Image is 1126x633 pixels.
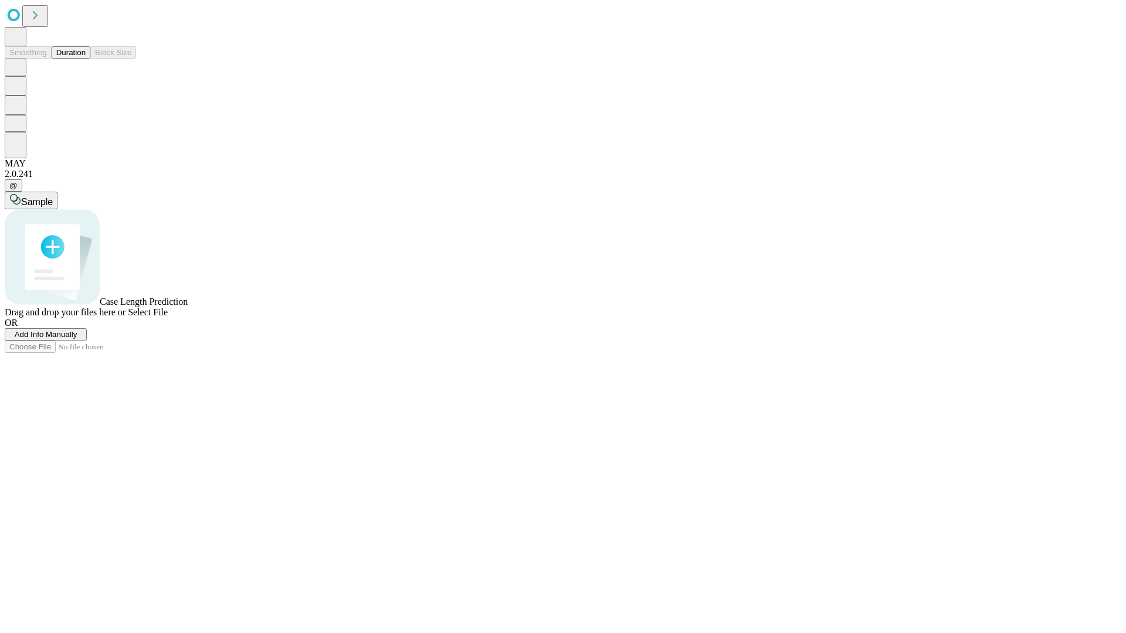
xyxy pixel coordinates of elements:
[5,169,1121,179] div: 2.0.241
[5,179,22,192] button: @
[9,181,18,190] span: @
[5,318,18,328] span: OR
[128,307,168,317] span: Select File
[100,297,188,307] span: Case Length Prediction
[5,46,52,59] button: Smoothing
[90,46,136,59] button: Block Size
[15,330,77,339] span: Add Info Manually
[52,46,90,59] button: Duration
[5,328,87,341] button: Add Info Manually
[5,158,1121,169] div: MAY
[21,197,53,207] span: Sample
[5,307,126,317] span: Drag and drop your files here or
[5,192,57,209] button: Sample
